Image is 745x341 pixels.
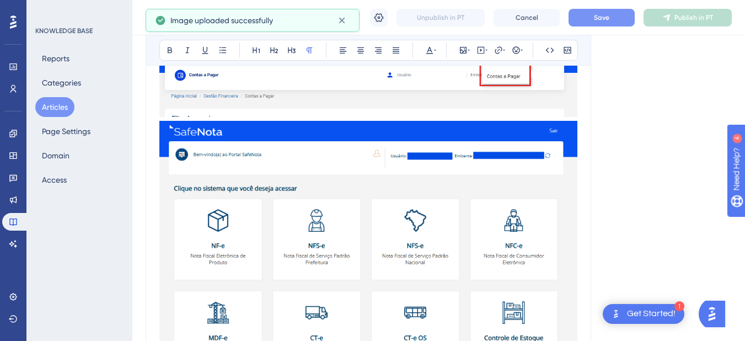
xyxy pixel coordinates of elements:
[516,13,538,22] span: Cancel
[674,301,684,311] div: 1
[35,170,73,190] button: Access
[699,297,732,331] iframe: UserGuiding AI Assistant Launcher
[35,97,74,117] button: Articles
[35,26,93,35] div: KNOWLEDGE BASE
[627,308,676,320] div: Get Started!
[417,13,464,22] span: Unpublish in PT
[569,9,635,26] button: Save
[644,9,732,26] button: Publish in PT
[35,49,76,68] button: Reports
[35,73,88,93] button: Categories
[674,13,713,22] span: Publish in PT
[26,3,69,16] span: Need Help?
[609,307,623,321] img: launcher-image-alternative-text
[170,14,273,27] span: Image uploaded successfully
[396,9,485,26] button: Unpublish in PT
[494,9,560,26] button: Cancel
[35,146,76,166] button: Domain
[603,304,684,324] div: Open Get Started! checklist, remaining modules: 1
[77,6,80,14] div: 4
[594,13,609,22] span: Save
[35,121,97,141] button: Page Settings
